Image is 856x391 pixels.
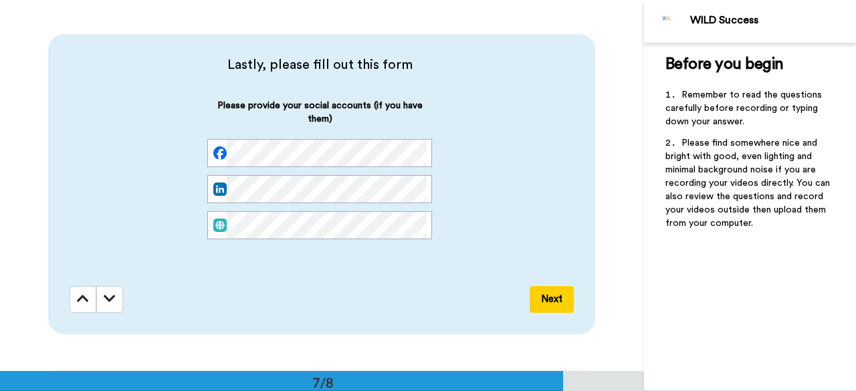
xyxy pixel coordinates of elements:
[665,138,833,228] span: Please find somewhere nice and bright with good, even lighting and minimal background noise if yo...
[207,99,432,139] span: Please provide your social accounts (if you have them)
[70,55,570,74] span: Lastly, please fill out this form
[530,286,574,313] button: Next
[690,14,855,27] div: WILD Success
[651,5,683,37] img: Profile Image
[665,56,784,72] span: Before you begin
[213,182,227,196] img: linked-in.png
[665,90,825,126] span: Remember to read the questions carefully before recording or typing down your answer.
[213,219,227,232] img: web.svg
[213,146,227,160] img: facebook.svg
